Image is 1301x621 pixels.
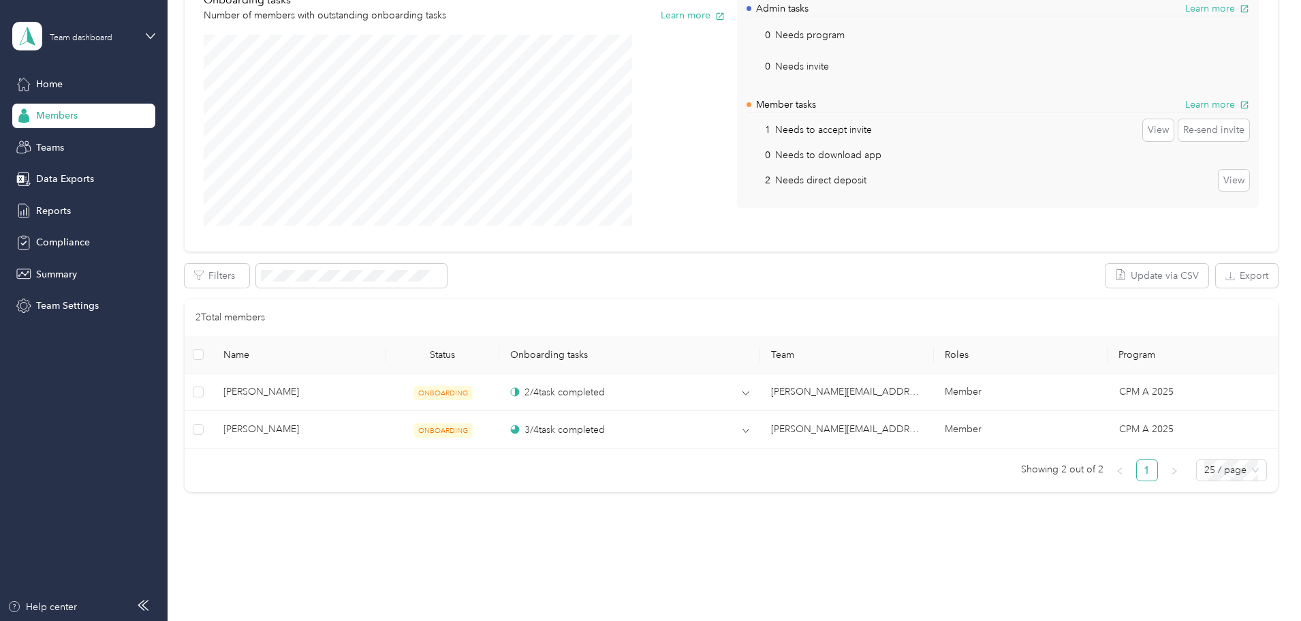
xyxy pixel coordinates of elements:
[1137,460,1157,481] a: 1
[1136,459,1158,481] li: 1
[775,59,829,74] p: Needs invite
[760,411,934,449] td: susanne.garrett@optioncare.com
[213,336,386,374] th: Name
[36,77,63,91] span: Home
[499,336,760,374] th: Onboarding tasks
[223,384,375,399] span: [PERSON_NAME]
[747,123,770,137] p: 1
[223,422,375,437] span: [PERSON_NAME]
[661,8,725,22] button: Learn more
[1225,545,1301,621] iframe: Everlance-gr Chat Button Frame
[510,385,605,399] div: 2 / 4 task completed
[36,299,99,313] span: Team Settings
[510,423,605,437] div: 3 / 4 task completed
[1116,467,1124,475] span: left
[204,8,446,22] p: Number of members with outstanding onboarding tasks
[1178,119,1249,141] button: Re-send invite
[934,336,1108,374] th: Roles
[760,374,934,411] td: susanne.garrett@optioncare.com
[747,28,770,42] p: 0
[223,349,375,361] span: Name
[36,108,78,123] span: Members
[195,310,265,325] p: 2 Total members
[36,140,64,155] span: Teams
[760,336,934,374] th: Team
[747,173,770,187] p: 2
[1185,97,1249,112] button: Learn more
[756,1,809,16] p: Admin tasks
[386,374,499,411] td: ONBOARDING
[50,34,112,42] div: Team dashboard
[1108,411,1278,449] td: CPM A 2025
[934,411,1108,449] td: Member
[1216,264,1278,288] button: Export
[1204,460,1259,481] span: 25 / page
[1170,467,1178,475] span: right
[386,411,499,449] td: ONBOARDING
[36,267,77,282] span: Summary
[1143,119,1174,141] button: View
[1163,459,1185,481] button: right
[1106,264,1208,288] button: Update via CSV
[1109,459,1131,481] li: Previous Page
[1219,170,1249,192] button: View
[36,172,94,186] span: Data Exports
[7,600,77,614] button: Help center
[1185,1,1249,16] button: Learn more
[213,374,386,411] td: Alexa Horrocks
[775,28,845,42] p: Needs program
[756,97,816,112] p: Member tasks
[934,374,1108,411] td: Member
[1196,459,1267,481] div: Page Size
[747,59,770,74] p: 0
[1108,336,1277,374] th: Program
[413,386,473,400] span: ONBOARDING
[213,411,386,449] td: Stephanie Anderson
[36,235,90,249] span: Compliance
[413,423,473,438] span: ONBOARDING
[386,336,499,374] th: Status
[747,148,770,162] p: 0
[775,123,872,137] p: Needs to accept invite
[1021,459,1103,480] span: Showing 2 out of 2
[1163,459,1185,481] li: Next Page
[1109,459,1131,481] button: left
[185,264,249,288] button: Filters
[775,148,881,162] p: Needs to download app
[775,173,866,187] p: Needs direct deposit
[36,204,71,218] span: Reports
[1108,374,1278,411] td: CPM A 2025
